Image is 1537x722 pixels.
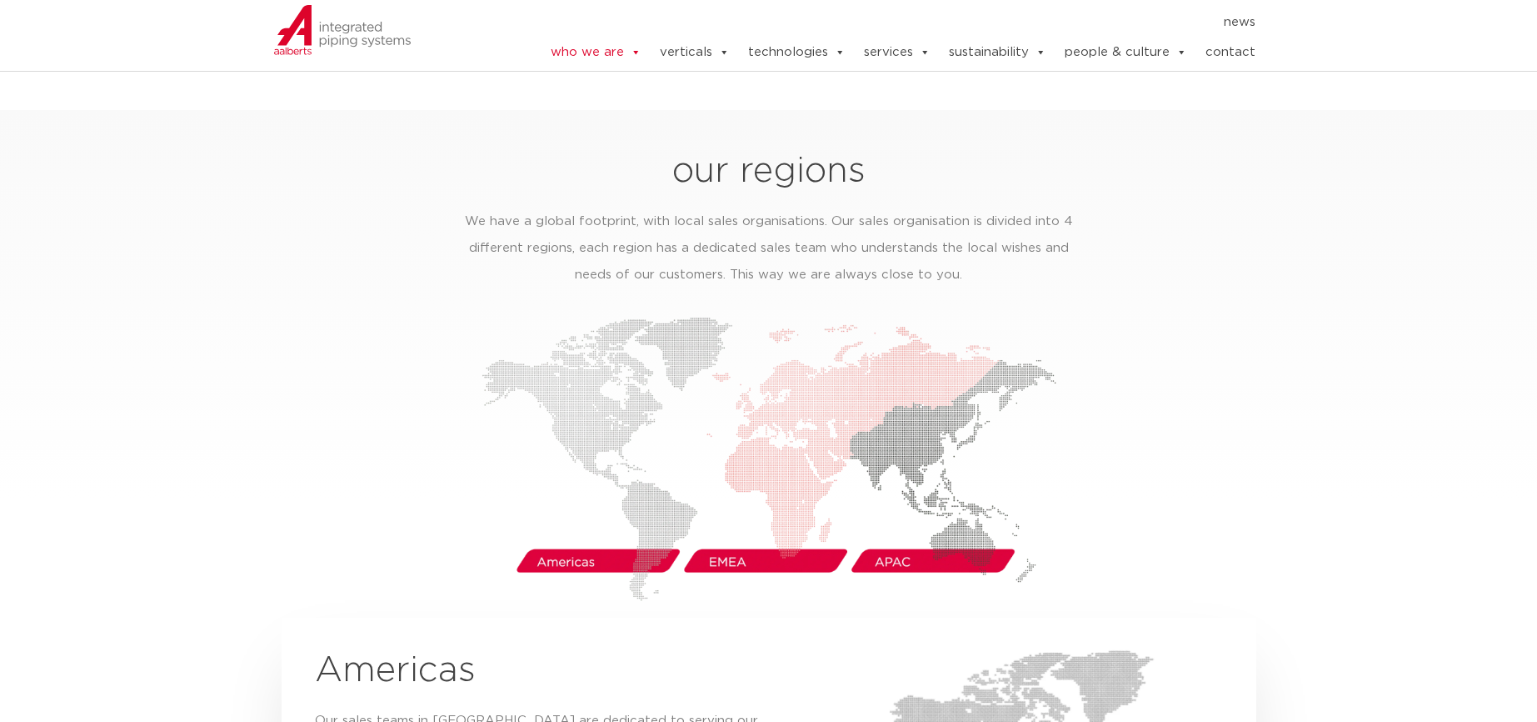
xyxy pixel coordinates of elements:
[315,651,791,691] h2: Americas
[1205,36,1255,69] a: contact
[282,152,1256,192] h2: our regions
[660,36,730,69] a: verticals
[551,36,641,69] a: who we are
[864,36,931,69] a: services
[748,36,846,69] a: technologies
[500,9,1256,36] nav: Menu
[949,36,1046,69] a: sustainability
[1065,36,1187,69] a: people & culture
[1224,9,1255,36] a: news
[452,208,1085,288] p: We have a global footprint, with local sales organisations. Our sales organisation is divided int...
